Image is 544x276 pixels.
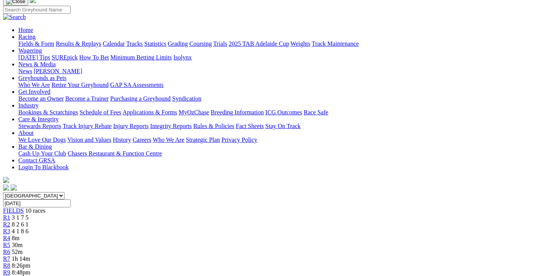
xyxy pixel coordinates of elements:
a: Privacy Policy [221,136,257,143]
a: Bar & Dining [18,143,52,150]
div: Bar & Dining [18,150,541,157]
div: Care & Integrity [18,123,541,130]
a: Become a Trainer [65,95,109,102]
a: How To Bet [79,54,109,61]
a: Login To Blackbook [18,164,69,170]
span: 8 2 6 1 [12,221,29,228]
a: Track Maintenance [312,40,359,47]
a: 2025 TAB Adelaide Cup [229,40,289,47]
a: Applications & Forms [123,109,177,116]
span: 30m [12,242,23,248]
a: R7 [3,255,10,262]
a: R2 [3,221,10,228]
a: GAP SA Assessments [110,82,164,88]
div: Get Involved [18,95,541,102]
img: Search [3,14,26,21]
a: Become an Owner [18,95,64,102]
a: Results & Replays [56,40,101,47]
a: Industry [18,102,39,109]
input: Search [3,6,71,14]
a: Purchasing a Greyhound [110,95,171,102]
a: About [18,130,34,136]
a: R1 [3,214,10,221]
img: logo-grsa-white.png [3,177,9,183]
a: Coursing [189,40,212,47]
a: Racing [18,34,36,40]
a: Bookings & Scratchings [18,109,78,116]
a: Contact GRSA [18,157,55,164]
a: Strategic Plan [186,136,220,143]
a: Race Safe [303,109,328,116]
div: Greyhounds as Pets [18,82,541,88]
a: Stewards Reports [18,123,61,129]
a: Who We Are [153,136,184,143]
a: Care & Integrity [18,116,59,122]
div: News & Media [18,68,541,75]
a: R4 [3,235,10,241]
a: Isolynx [173,54,192,61]
span: 10 races [25,207,45,214]
a: We Love Our Dogs [18,136,66,143]
div: Racing [18,40,541,47]
a: Fact Sheets [236,123,264,129]
a: R9 [3,269,10,276]
a: Track Injury Rebate [63,123,111,129]
a: Calendar [103,40,125,47]
a: Tracks [126,40,143,47]
a: Retire Your Greyhound [52,82,109,88]
a: Schedule of Fees [79,109,121,116]
input: Select date [3,199,71,207]
a: Home [18,27,33,33]
a: Chasers Restaurant & Function Centre [68,150,162,157]
a: Rules & Policies [193,123,234,129]
a: History [113,136,131,143]
a: Minimum Betting Limits [110,54,172,61]
a: Vision and Values [67,136,111,143]
div: About [18,136,541,143]
a: ICG Outcomes [265,109,302,116]
span: 52m [12,249,23,255]
a: Grading [168,40,188,47]
img: facebook.svg [3,185,9,191]
span: R6 [3,249,10,255]
a: R8 [3,262,10,269]
a: [PERSON_NAME] [34,68,82,74]
a: R5 [3,242,10,248]
a: Cash Up Your Club [18,150,66,157]
img: twitter.svg [11,185,17,191]
a: Statistics [144,40,166,47]
a: Weights [291,40,310,47]
a: News & Media [18,61,56,67]
a: Trials [213,40,227,47]
a: Injury Reports [113,123,149,129]
a: Fields & Form [18,40,54,47]
a: MyOzChase [179,109,209,116]
a: News [18,68,32,74]
a: Breeding Information [211,109,264,116]
a: Who We Are [18,82,50,88]
span: 8m [12,235,19,241]
a: Integrity Reports [150,123,192,129]
span: FIELDS [3,207,24,214]
span: 3 1 7 5 [12,214,29,221]
a: SUREpick [52,54,77,61]
span: 8:26pm [12,262,31,269]
a: R3 [3,228,10,234]
a: Syndication [172,95,201,102]
span: 1h 14m [12,255,30,262]
div: Wagering [18,54,541,61]
a: [DATE] Tips [18,54,50,61]
a: Careers [132,136,151,143]
a: Get Involved [18,88,50,95]
div: Industry [18,109,541,116]
a: Stay On Track [265,123,300,129]
span: 8:48pm [12,269,31,276]
a: Wagering [18,47,42,54]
